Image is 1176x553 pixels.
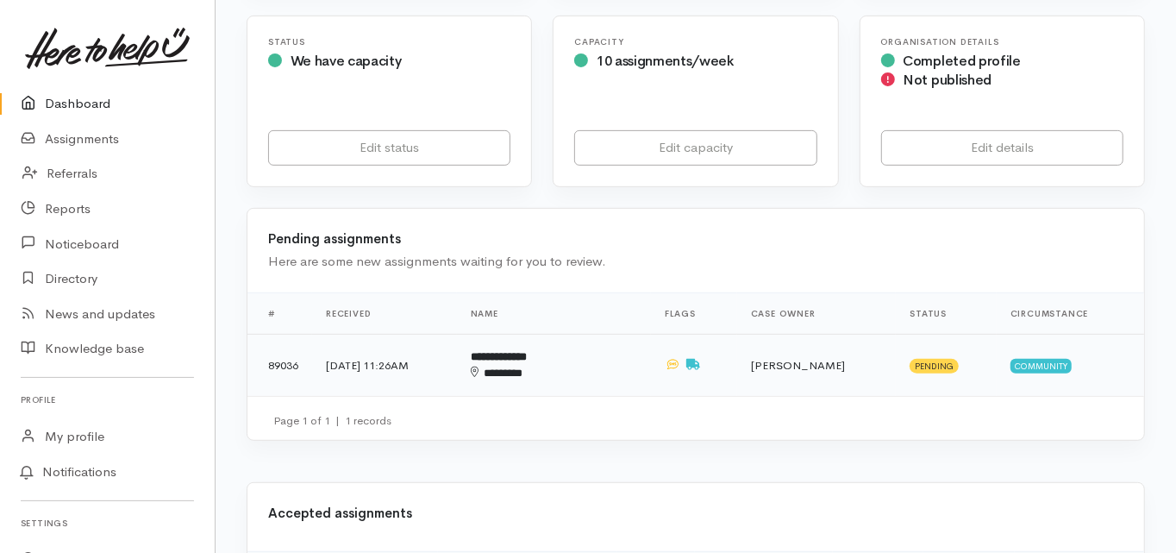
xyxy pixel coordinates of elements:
span: Not published [903,71,991,89]
span: | [335,413,340,428]
a: Edit status [268,130,510,166]
th: Name [457,292,651,334]
td: [DATE] 11:26AM [312,334,457,395]
b: Pending assignments [268,230,401,247]
h6: Status [268,37,510,47]
th: Flags [651,292,737,334]
th: Circumstance [997,292,1144,334]
a: Edit details [881,130,1123,166]
th: Status [896,292,996,334]
small: Page 1 of 1 1 records [273,413,391,428]
h6: Organisation Details [881,37,1123,47]
th: Case Owner [737,292,897,334]
span: Completed profile [903,52,1021,70]
h6: Profile [21,388,194,412]
td: 89036 [247,334,312,395]
td: [PERSON_NAME] [737,334,897,395]
h6: Settings [21,512,194,535]
span: Pending [910,359,959,373]
span: We have capacity [291,52,402,70]
div: Here are some new assignments waiting for you to review. [268,252,1123,272]
h6: Capacity [574,37,816,47]
span: Community [1010,359,1072,373]
span: 10 assignments/week [597,52,734,70]
th: Received [312,292,457,334]
b: Accepted assignments [268,505,412,521]
a: Edit capacity [574,130,816,166]
th: # [247,292,312,334]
